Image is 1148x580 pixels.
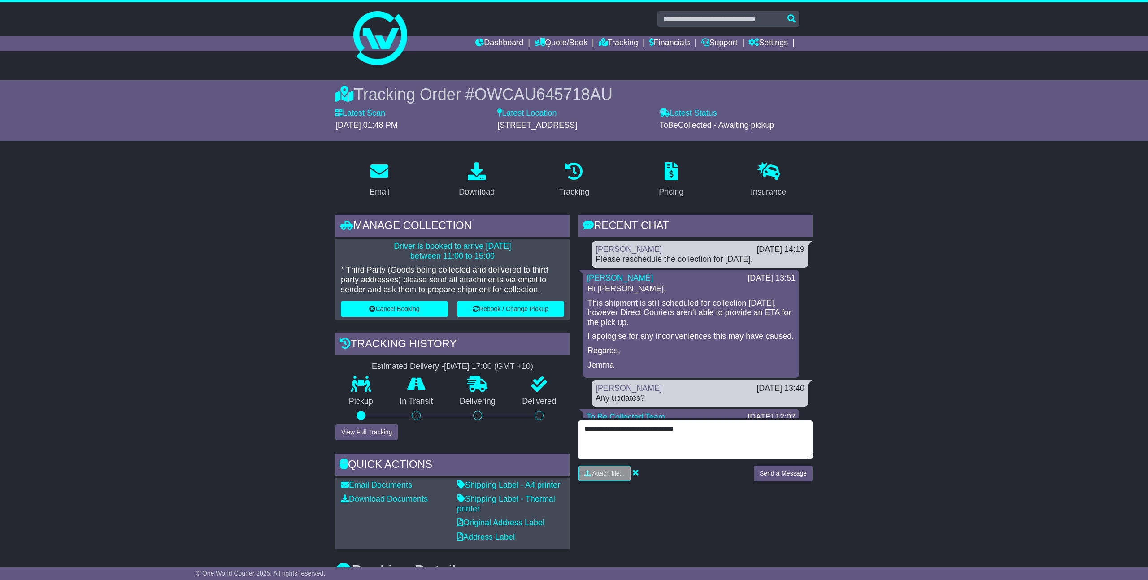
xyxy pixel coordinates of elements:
[457,532,515,541] a: Address Label
[341,242,564,261] p: Driver is booked to arrive [DATE] between 11:00 to 15:00
[457,480,560,489] a: Shipping Label - A4 printer
[341,265,564,294] p: * Third Party (Goods being collected and delivered to third party addresses) please send all atta...
[745,159,792,201] a: Insurance
[660,108,717,118] label: Latest Status
[341,301,448,317] button: Cancel Booking
[444,362,533,372] div: [DATE] 17:00 (GMT +10)
[587,273,653,282] a: [PERSON_NAME]
[587,299,795,328] p: This shipment is still scheduled for collection [DATE], however Direct Couriers aren't able to pr...
[335,85,813,104] div: Tracking Order #
[509,397,570,407] p: Delivered
[475,36,523,51] a: Dashboard
[596,394,804,403] div: Any updates?
[599,36,638,51] a: Tracking
[457,494,555,513] a: Shipping Label - Thermal printer
[553,159,595,201] a: Tracking
[335,454,570,478] div: Quick Actions
[370,186,390,198] div: Email
[596,245,662,254] a: [PERSON_NAME]
[453,159,500,201] a: Download
[335,215,570,239] div: Manage collection
[387,397,447,407] p: In Transit
[596,384,662,393] a: [PERSON_NAME]
[335,121,398,130] span: [DATE] 01:48 PM
[335,108,385,118] label: Latest Scan
[457,518,544,527] a: Original Address Label
[660,121,774,130] span: ToBeCollected - Awaiting pickup
[596,255,804,264] div: Please reschedule the collection for [DATE].
[335,333,570,357] div: Tracking history
[535,36,587,51] a: Quote/Book
[757,245,804,255] div: [DATE] 14:19
[649,36,690,51] a: Financials
[335,397,387,407] p: Pickup
[335,362,570,372] div: Estimated Delivery -
[757,384,804,394] div: [DATE] 13:40
[653,159,689,201] a: Pricing
[335,424,398,440] button: View Full Tracking
[587,284,795,294] p: Hi [PERSON_NAME],
[474,85,613,104] span: OWCAU645718AU
[587,346,795,356] p: Regards,
[497,121,577,130] span: [STREET_ADDRESS]
[587,332,795,342] p: I apologise for any inconveniences this may have caused.
[748,412,796,422] div: [DATE] 12:07
[578,215,813,239] div: RECENT CHAT
[659,186,683,198] div: Pricing
[751,186,786,198] div: Insurance
[341,494,428,503] a: Download Documents
[459,186,495,198] div: Download
[446,397,509,407] p: Delivering
[559,186,589,198] div: Tracking
[587,412,665,421] a: To Be Collected Team
[341,480,412,489] a: Email Documents
[587,360,795,370] p: Jemma
[748,36,788,51] a: Settings
[196,570,326,577] span: © One World Courier 2025. All rights reserved.
[754,466,813,481] button: Send a Message
[701,36,738,51] a: Support
[497,108,557,118] label: Latest Location
[364,159,396,201] a: Email
[457,301,564,317] button: Rebook / Change Pickup
[748,273,796,283] div: [DATE] 13:51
